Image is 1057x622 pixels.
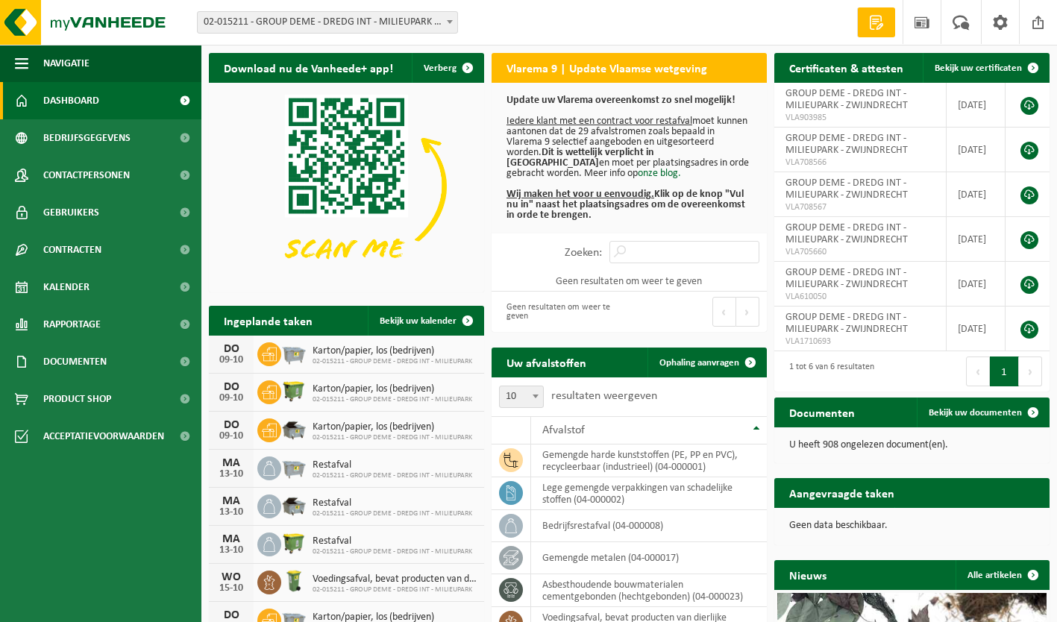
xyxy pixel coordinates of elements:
span: 10 [500,386,543,407]
span: 02-015211 - GROUP DEME - DREDG INT - MILIEUPARK - ZWIJNDRECHT [198,12,457,33]
span: VLA708567 [785,201,935,213]
b: Klik op de knop "Vul nu in" naast het plaatsingsadres om de overeenkomst in orde te brengen. [506,189,745,221]
span: GROUP DEME - DREDG INT - MILIEUPARK - ZWIJNDRECHT [785,267,908,290]
div: DO [216,419,246,431]
div: 09-10 [216,355,246,365]
button: Next [1019,356,1042,386]
span: Navigatie [43,45,90,82]
span: Karton/papier, los (bedrijven) [313,345,472,357]
span: GROUP DEME - DREDG INT - MILIEUPARK - ZWIJNDRECHT [785,222,908,245]
h2: Ingeplande taken [209,306,327,335]
img: WB-5000-GAL-GY-01 [281,492,307,518]
td: [DATE] [947,172,1006,217]
td: [DATE] [947,83,1006,128]
span: Karton/papier, los (bedrijven) [313,421,472,433]
td: gemengde harde kunststoffen (PE, PP en PVC), recycleerbaar (industrieel) (04-000001) [531,444,767,477]
img: Download de VHEPlus App [209,83,484,289]
div: MA [216,533,246,545]
div: DO [216,609,246,621]
span: GROUP DEME - DREDG INT - MILIEUPARK - ZWIJNDRECHT [785,178,908,201]
u: Iedere klant met een contract voor restafval [506,116,692,127]
span: Bekijk uw certificaten [935,63,1022,73]
span: Karton/papier, los (bedrijven) [313,383,472,395]
span: Kalender [43,268,90,306]
span: VLA903985 [785,112,935,124]
span: Afvalstof [542,424,585,436]
td: [DATE] [947,217,1006,262]
span: Rapportage [43,306,101,343]
span: Bekijk uw kalender [380,316,457,326]
h2: Uw afvalstoffen [492,348,601,377]
h2: Download nu de Vanheede+ app! [209,53,408,82]
span: Contracten [43,231,101,268]
span: 02-015211 - GROUP DEME - DREDG INT - MILIEUPARK [313,395,472,404]
span: 02-015211 - GROUP DEME - DREDG INT - MILIEUPARK [313,585,477,594]
b: Dit is wettelijk verplicht in [GEOGRAPHIC_DATA] [506,147,654,169]
div: MA [216,457,246,469]
img: WB-2500-GAL-GY-01 [281,340,307,365]
td: [DATE] [947,128,1006,172]
span: VLA705660 [785,246,935,258]
div: Geen resultaten om weer te geven [499,295,622,328]
a: onze blog. [638,168,681,179]
div: 15-10 [216,583,246,594]
div: WO [216,571,246,583]
h2: Documenten [774,398,870,427]
img: WB-1100-HPE-GN-50 [281,378,307,403]
td: [DATE] [947,262,1006,307]
span: Restafval [313,497,472,509]
button: Verberg [412,53,483,83]
img: WB-2500-GAL-GY-01 [281,454,307,480]
img: WB-1100-HPE-GN-50 [281,530,307,556]
span: Contactpersonen [43,157,130,194]
a: Bekijk uw kalender [368,306,483,336]
span: Dashboard [43,82,99,119]
span: 02-015211 - GROUP DEME - DREDG INT - MILIEUPARK [313,433,472,442]
span: 02-015211 - GROUP DEME - DREDG INT - MILIEUPARK [313,547,472,556]
span: Restafval [313,535,472,547]
div: 09-10 [216,431,246,442]
td: [DATE] [947,307,1006,351]
label: Zoeken: [565,247,602,259]
button: Next [736,297,759,327]
div: MA [216,495,246,507]
button: Previous [712,297,736,327]
button: Previous [966,356,990,386]
h2: Certificaten & attesten [774,53,918,82]
span: Voedingsafval, bevat producten van dierlijke oorsprong, onverpakt, categorie 3 [313,574,477,585]
div: DO [216,343,246,355]
h2: Vlarema 9 | Update Vlaamse wetgeving [492,53,722,82]
h2: Aangevraagde taken [774,478,909,507]
span: 02-015211 - GROUP DEME - DREDG INT - MILIEUPARK [313,509,472,518]
td: Geen resultaten om weer te geven [492,271,767,292]
div: 13-10 [216,507,246,518]
span: GROUP DEME - DREDG INT - MILIEUPARK - ZWIJNDRECHT [785,312,908,335]
td: lege gemengde verpakkingen van schadelijke stoffen (04-000002) [531,477,767,510]
div: DO [216,381,246,393]
td: asbesthoudende bouwmaterialen cementgebonden (hechtgebonden) (04-000023) [531,574,767,607]
td: gemengde metalen (04-000017) [531,542,767,574]
p: U heeft 908 ongelezen document(en). [789,440,1035,450]
div: 13-10 [216,545,246,556]
button: 1 [990,356,1019,386]
label: resultaten weergeven [551,390,657,402]
span: VLA708566 [785,157,935,169]
p: moet kunnen aantonen dat de 29 afvalstromen zoals bepaald in Vlarema 9 selectief aangeboden en ui... [506,95,752,221]
span: Restafval [313,459,472,471]
span: VLA610050 [785,291,935,303]
div: 09-10 [216,393,246,403]
span: 02-015211 - GROUP DEME - DREDG INT - MILIEUPARK - ZWIJNDRECHT [197,11,458,34]
b: Update uw Vlarema overeenkomst zo snel mogelijk! [506,95,735,106]
td: bedrijfsrestafval (04-000008) [531,510,767,542]
span: Acceptatievoorwaarden [43,418,164,455]
u: Wij maken het voor u eenvoudig. [506,189,654,200]
span: Gebruikers [43,194,99,231]
span: Ophaling aanvragen [659,358,739,368]
span: GROUP DEME - DREDG INT - MILIEUPARK - ZWIJNDRECHT [785,88,908,111]
h2: Nieuws [774,560,841,589]
a: Ophaling aanvragen [647,348,765,377]
span: 10 [499,386,544,408]
span: 02-015211 - GROUP DEME - DREDG INT - MILIEUPARK [313,471,472,480]
span: Documenten [43,343,107,380]
div: 1 tot 6 van 6 resultaten [782,355,874,388]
